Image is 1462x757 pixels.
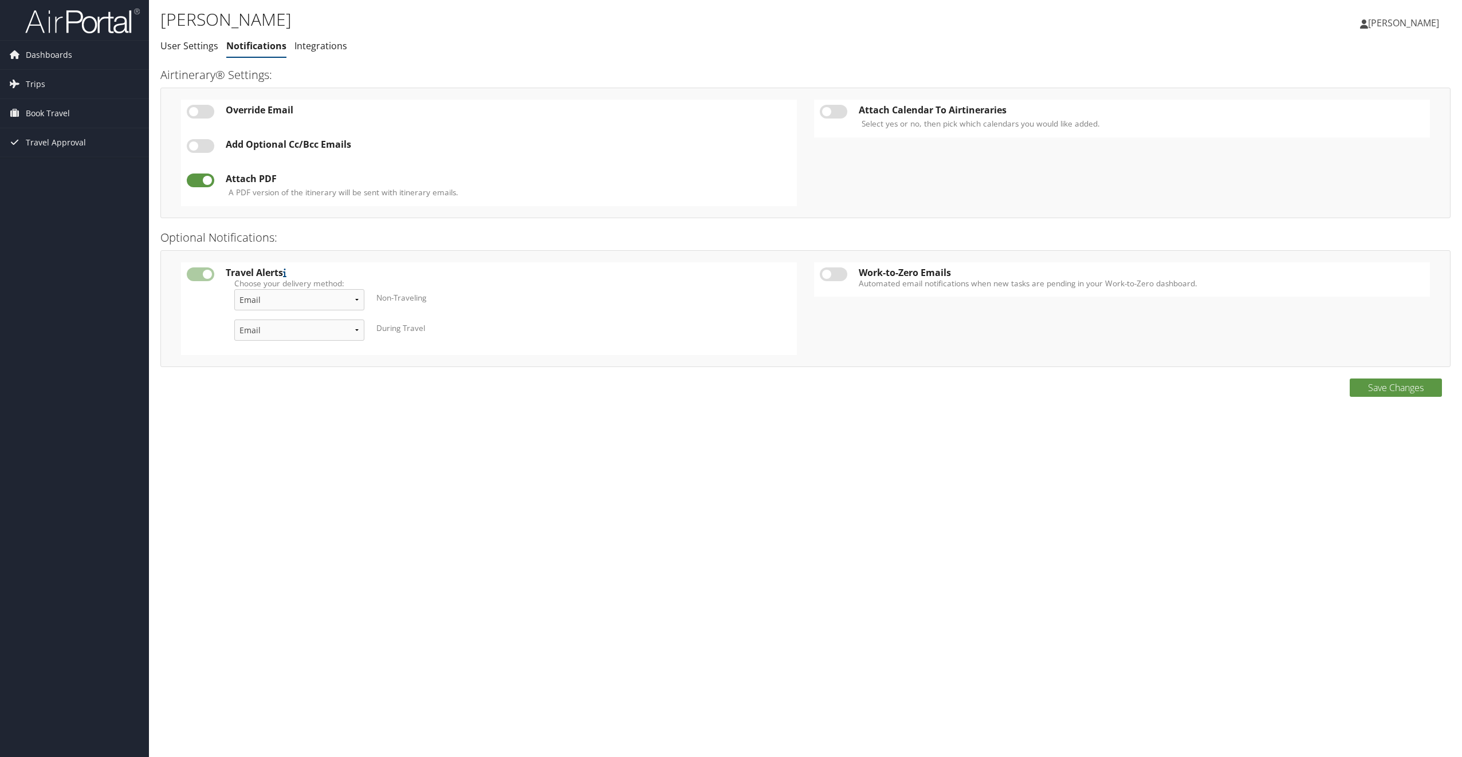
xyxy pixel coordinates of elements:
label: During Travel [376,322,425,334]
span: [PERSON_NAME] [1368,17,1439,29]
label: Choose your delivery method: [234,278,783,289]
h3: Airtinerary® Settings: [160,67,1451,83]
span: Dashboards [26,41,72,69]
div: Add Optional Cc/Bcc Emails [226,139,791,149]
div: Attach Calendar To Airtineraries [859,105,1424,115]
a: Notifications [226,40,286,52]
a: [PERSON_NAME] [1360,6,1451,40]
div: Attach PDF [226,174,791,184]
h1: [PERSON_NAME] [160,7,1020,31]
span: Travel Approval [26,128,86,157]
a: User Settings [160,40,218,52]
button: Save Changes [1350,379,1442,397]
span: Trips [26,70,45,98]
label: Select yes or no, then pick which calendars you would like added. [862,118,1100,129]
img: airportal-logo.png [25,7,140,34]
div: Override Email [226,105,791,115]
a: Integrations [294,40,347,52]
h3: Optional Notifications: [160,230,1451,246]
label: Non-Traveling [376,292,426,303]
div: Work-to-Zero Emails [859,267,1424,278]
span: Book Travel [26,99,70,128]
div: Travel Alerts [226,267,791,278]
label: Automated email notifications when new tasks are pending in your Work-to-Zero dashboard. [859,278,1424,289]
label: A PDF version of the itinerary will be sent with itinerary emails. [229,187,458,198]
